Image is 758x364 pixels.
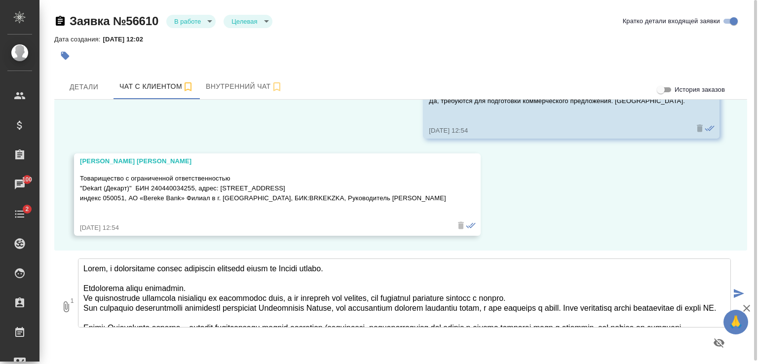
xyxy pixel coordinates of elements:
[54,251,78,363] button: 1
[171,17,204,26] button: В работе
[80,156,446,166] div: [PERSON_NAME] [PERSON_NAME]
[80,174,446,203] p: Товарищество с ограниченной ответственностью "Dekart (Декарт)" БИН 240440034255, адрес: [STREET_A...
[224,15,272,28] div: В работе
[675,85,725,95] span: История заказов
[114,74,200,99] button: 77089390429 (Мамедова Филиз) - (undefined)
[271,81,283,93] svg: Подписаться
[119,80,194,93] span: Чат с клиентом
[16,175,38,184] span: 100
[623,16,720,26] span: Кратко детали входящей заявки
[70,14,158,28] a: Заявка №56610
[80,223,446,233] div: [DATE] 12:54
[54,36,103,43] p: Дата создания:
[54,45,76,67] button: Добавить тэг
[707,331,731,355] button: Предпросмотр
[54,15,66,27] button: Скопировать ссылку
[727,312,744,332] span: 🙏
[723,310,748,334] button: 🙏
[166,15,216,28] div: В работе
[19,204,35,214] span: 2
[228,17,260,26] button: Целевая
[67,296,77,306] span: 1
[103,36,151,43] p: [DATE] 12:02
[429,96,685,106] p: Да, требуются для подготовки коммерческого предложения. [GEOGRAPHIC_DATA].
[60,81,108,93] span: Детали
[206,80,283,93] span: Внутренний чат
[429,126,685,136] div: [DATE] 12:54
[2,172,37,197] a: 100
[2,202,37,226] a: 2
